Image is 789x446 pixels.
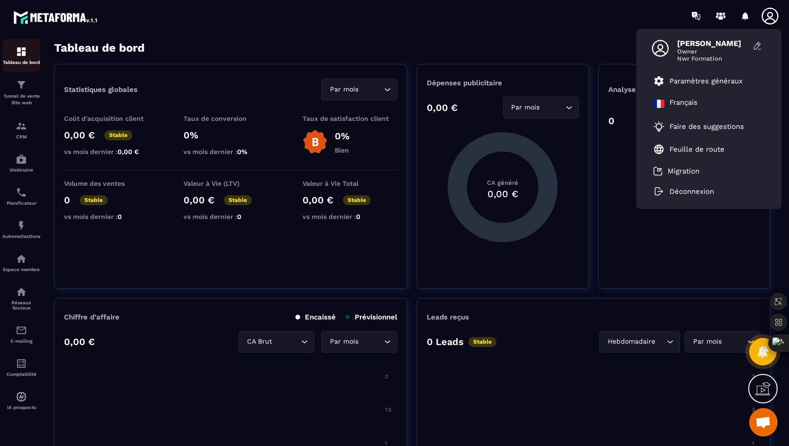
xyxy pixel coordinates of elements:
input: Search for option [724,337,745,347]
p: Stable [224,195,252,205]
p: Statistiques globales [64,85,138,94]
h3: Tableau de bord [54,41,145,55]
img: logo [13,9,99,26]
div: Search for option [503,97,579,118]
p: Automatisations [2,234,40,239]
span: 0 [237,213,241,220]
p: Paramètres généraux [670,77,743,85]
p: CRM [2,134,40,139]
div: Search for option [685,331,761,353]
p: Déconnexion [670,187,714,196]
a: schedulerschedulerPlanificateur [2,180,40,213]
p: Planificateur [2,200,40,206]
div: Ouvrir le chat [749,408,778,437]
span: 0 [118,213,122,220]
p: Réseaux Sociaux [2,300,40,310]
a: Migration [653,166,699,176]
p: Stable [343,195,371,205]
span: CA Brut [245,337,274,347]
p: Taux de conversion [183,115,278,122]
tspan: 1.5 [385,407,391,413]
p: Encaissé [295,313,336,321]
p: Migration [668,167,699,175]
img: formation [16,120,27,132]
div: Search for option [599,331,680,353]
input: Search for option [360,337,382,347]
img: scheduler [16,187,27,198]
span: [PERSON_NAME] [677,39,748,48]
p: Dépenses publicitaire [427,79,578,87]
p: Stable [104,130,132,140]
tspan: 2 [752,407,755,413]
a: Paramètres généraux [653,75,743,87]
p: Volume des ventes [64,180,159,187]
input: Search for option [274,337,299,347]
a: Feuille de route [653,144,725,155]
p: Français [670,98,697,109]
p: Comptabilité [2,372,40,377]
input: Search for option [657,337,664,347]
img: social-network [16,286,27,298]
p: 0 [608,115,615,127]
img: automations [16,220,27,231]
p: 0 Leads [427,336,464,347]
div: Search for option [239,331,314,353]
p: Bien [335,146,349,154]
input: Search for option [542,102,563,113]
span: 0,00 € [118,148,139,155]
span: Hebdomadaire [606,337,657,347]
p: vs mois dernier : [183,213,278,220]
p: Valeur à Vie Total [303,180,397,187]
div: Search for option [321,331,397,353]
a: automationsautomationsWebinaire [2,146,40,180]
a: emailemailE-mailing [2,318,40,351]
span: 0% [237,148,248,155]
p: Faire des suggestions [670,122,744,131]
p: Prévisionnel [345,313,397,321]
p: vs mois dernier : [64,213,159,220]
tspan: 2 [752,373,755,380]
img: b-badge-o.b3b20ee6.svg [303,129,328,155]
p: Espace membre [2,267,40,272]
img: automations [16,253,27,264]
a: formationformationCRM [2,113,40,146]
a: formationformationTunnel de vente Site web [2,72,40,113]
p: Tunnel de vente Site web [2,93,40,106]
p: 0,00 € [64,129,95,141]
p: Leads reçus [427,313,469,321]
a: accountantaccountantComptabilité [2,351,40,384]
p: Stable [468,337,496,347]
p: Coût d'acquisition client [64,115,159,122]
p: 0,00 € [427,102,458,113]
p: 0% [183,129,278,141]
p: 0,00 € [64,336,95,347]
span: Par mois [328,84,360,95]
div: Search for option [321,79,397,100]
input: Search for option [360,84,382,95]
p: vs mois dernier : [183,148,278,155]
img: formation [16,79,27,91]
p: Taux de satisfaction client [303,115,397,122]
p: IA prospects [2,405,40,410]
p: 0,00 € [183,194,214,206]
p: vs mois dernier : [303,213,397,220]
p: Analyse des Leads [608,85,684,94]
span: Owner [677,48,748,55]
p: vs mois dernier : [64,148,159,155]
span: Par mois [509,102,542,113]
p: 0,00 € [303,194,333,206]
a: automationsautomationsEspace membre [2,246,40,279]
span: Par mois [328,337,360,347]
p: Valeur à Vie (LTV) [183,180,278,187]
tspan: 2 [385,373,388,380]
p: 0% [335,130,349,142]
span: Nwr Formation [677,55,748,62]
p: Chiffre d’affaire [64,313,119,321]
p: E-mailing [2,338,40,344]
p: Tableau de bord [2,60,40,65]
a: automationsautomationsAutomatisations [2,213,40,246]
img: accountant [16,358,27,369]
p: Stable [80,195,108,205]
img: automations [16,154,27,165]
span: Par mois [691,337,724,347]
